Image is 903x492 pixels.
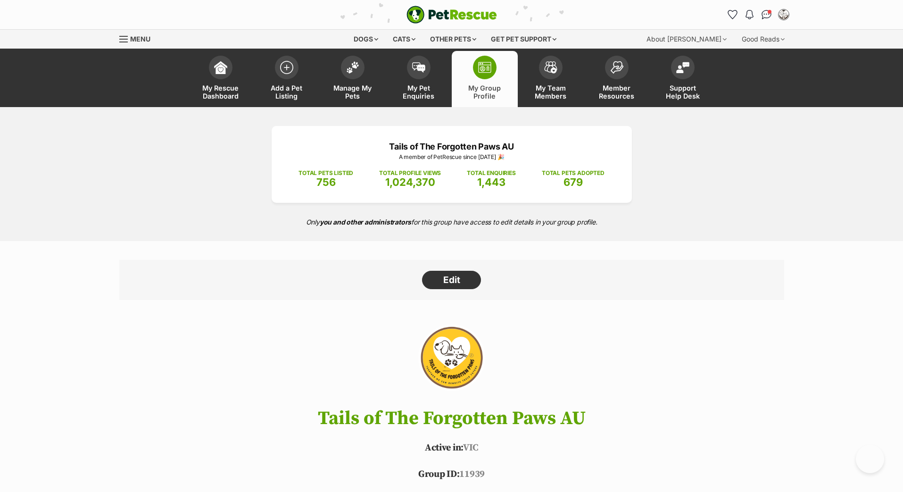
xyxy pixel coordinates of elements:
img: help-desk-icon-fdf02630f3aa405de69fd3d07c3f3aa587a6932b1a1747fa1d2bba05be0121f9.svg [676,62,689,73]
img: pet-enquiries-icon-7e3ad2cf08bfb03b45e93fb7055b45f3efa6380592205ae92323e6603595dc1f.svg [412,62,425,73]
a: My Group Profile [452,51,518,107]
img: dashboard-icon-eb2f2d2d3e046f16d808141f083e7271f6b2e854fb5c12c21221c1fb7104beca.svg [214,61,227,74]
div: Cats [386,30,422,49]
a: My Pet Enquiries [386,51,452,107]
span: 756 [316,176,336,188]
a: Add a Pet Listing [254,51,320,107]
p: TOTAL ENQUIRIES [467,169,515,177]
a: My Team Members [518,51,584,107]
p: TOTAL PROFILE VIEWS [379,169,441,177]
span: My Group Profile [464,84,506,100]
span: Member Resources [596,84,638,100]
span: Group ID: [418,468,459,480]
a: Manage My Pets [320,51,386,107]
a: Support Help Desk [650,51,716,107]
div: Other pets [423,30,483,49]
img: logo-e224e6f780fb5917bec1dbf3a21bbac754714ae5b6737aabdf751b685950b380.svg [406,6,497,24]
span: My Pet Enquiries [398,84,440,100]
a: Member Resources [584,51,650,107]
span: 1,443 [477,176,505,188]
img: Tails of The Forgotten Paws AU profile pic [779,10,788,19]
a: Menu [119,30,157,47]
h1: Tails of The Forgotten Paws AU [105,408,798,429]
span: Support Help Desk [662,84,704,100]
a: Favourites [725,7,740,22]
span: My Rescue Dashboard [199,84,242,100]
span: My Team Members [530,84,572,100]
span: Manage My Pets [331,84,374,100]
img: team-members-icon-5396bd8760b3fe7c0b43da4ab00e1e3bb1a5d9ba89233759b79545d2d3fc5d0d.svg [544,61,557,74]
img: manage-my-pets-icon-02211641906a0b7f246fdf0571729dbe1e7629f14944591b6c1af311fb30b64b.svg [346,61,359,74]
span: Menu [130,35,150,43]
p: TOTAL PETS LISTED [298,169,353,177]
iframe: Help Scout Beacon - Open [856,445,884,473]
a: Conversations [759,7,774,22]
img: Tails of The Forgotten Paws AU [398,319,505,399]
img: notifications-46538b983faf8c2785f20acdc204bb7945ddae34d4c08c2a6579f10ce5e182be.svg [746,10,753,19]
img: add-pet-listing-icon-0afa8454b4691262ce3f59096e99ab1cd57d4a30225e0717b998d2c9b9846f56.svg [280,61,293,74]
span: 1,024,370 [385,176,435,188]
img: chat-41dd97257d64d25036548639549fe6c8038ab92f7586957e7f3b1b290dea8141.svg [762,10,771,19]
ul: Account quick links [725,7,791,22]
p: VIC [105,441,798,455]
div: Dogs [347,30,385,49]
img: group-profile-icon-3fa3cf56718a62981997c0bc7e787c4b2cf8bcc04b72c1350f741eb67cf2f40e.svg [478,62,491,73]
strong: you and other administrators [320,218,412,226]
p: TOTAL PETS ADOPTED [542,169,605,177]
p: 11939 [105,467,798,482]
div: Good Reads [735,30,791,49]
a: My Rescue Dashboard [188,51,254,107]
span: 679 [563,176,583,188]
p: A member of PetRescue since [DATE] 🎉 [286,153,618,161]
img: member-resources-icon-8e73f808a243e03378d46382f2149f9095a855e16c252ad45f914b54edf8863c.svg [610,61,623,74]
button: Notifications [742,7,757,22]
a: Edit [422,271,481,290]
a: PetRescue [406,6,497,24]
div: About [PERSON_NAME] [640,30,733,49]
span: Active in: [425,442,463,454]
span: Add a Pet Listing [265,84,308,100]
p: Tails of The Forgotten Paws AU [286,140,618,153]
button: My account [776,7,791,22]
div: Get pet support [484,30,563,49]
